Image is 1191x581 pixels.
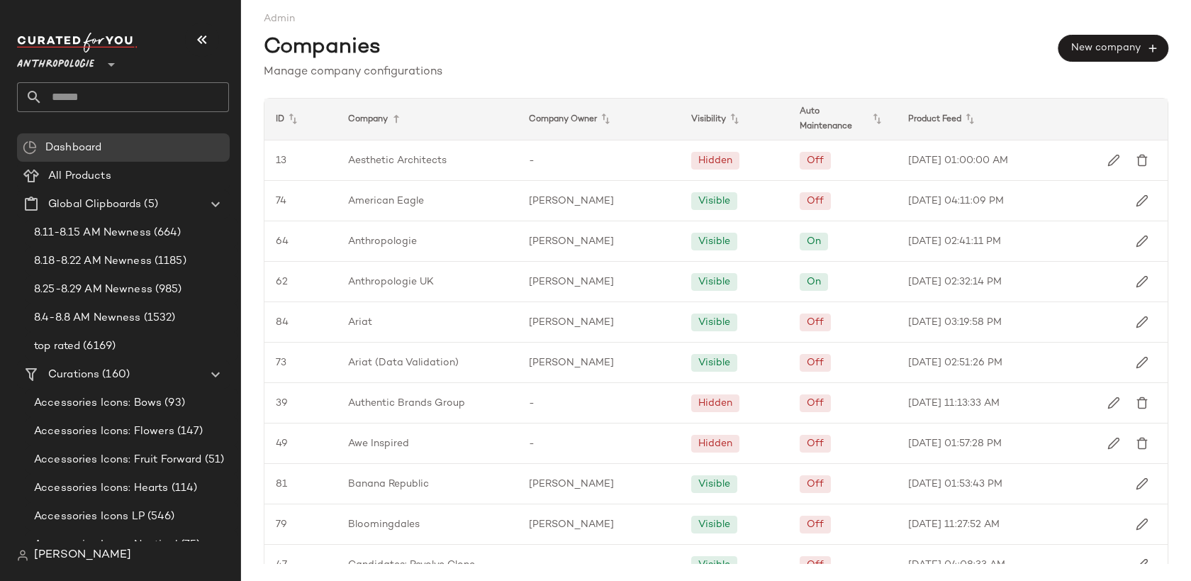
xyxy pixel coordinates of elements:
[276,517,287,532] span: 79
[698,517,730,532] div: Visible
[908,558,1005,572] span: [DATE] 04:08:33 AM
[908,355,1002,370] span: [DATE] 02:51:26 PM
[1107,397,1120,409] img: svg%3e
[680,99,788,140] div: Visibility
[162,395,185,411] span: (93)
[174,424,203,440] span: (147)
[276,436,288,451] span: 49
[276,477,287,492] span: 81
[807,194,824,209] div: Off
[807,355,824,370] div: Off
[1136,194,1148,207] img: svg%3e
[141,310,176,326] span: (1532)
[34,509,145,525] span: Accessories Icons LP
[897,99,1059,140] div: Product Feed
[348,355,459,370] span: Ariat (Data Validation)
[788,99,897,140] div: Auto Maintenance
[34,537,178,553] span: Accessories Icons: Nautical
[276,275,288,289] span: 62
[1107,437,1120,450] img: svg%3e
[348,275,434,289] span: Anthropologie UK
[264,64,1168,81] div: Manage company configurations
[348,436,409,451] span: Awe Inspired
[348,396,465,411] span: Authentic Brands Group
[807,315,824,330] div: Off
[17,33,138,52] img: cfy_white_logo.C9jOOHJF.svg
[34,424,174,440] span: Accessories Icons: Flowers
[152,282,182,298] span: (985)
[1136,518,1148,531] img: svg%3e
[1107,154,1120,167] img: svg%3e
[141,197,157,213] span: (5)
[908,153,1008,168] span: [DATE] 01:00:00 AM
[1136,154,1148,167] img: svg%3e
[807,153,824,168] div: Off
[348,153,447,168] span: Aesthetic Architects
[908,517,1000,532] span: [DATE] 11:27:52 AM
[348,234,417,249] span: Anthropologie
[178,537,201,553] span: (75)
[1136,316,1148,328] img: svg%3e
[34,225,151,241] span: 8.11-8.15 AM Newness
[1136,558,1148,571] img: svg%3e
[807,477,824,492] div: Off
[34,547,131,564] span: [PERSON_NAME]
[807,436,824,451] div: Off
[99,367,130,383] span: (160)
[529,315,614,330] span: [PERSON_NAME]
[276,315,289,330] span: 84
[529,396,535,411] span: -
[518,99,680,140] div: Company Owner
[807,396,824,411] div: Off
[264,32,381,64] span: Companies
[34,395,162,411] span: Accessories Icons: Bows
[908,194,1004,209] span: [DATE] 04:11:09 PM
[152,253,186,270] span: (1185)
[48,197,141,213] span: Global Clipboards
[276,234,289,249] span: 64
[698,275,730,289] div: Visible
[276,558,287,572] span: 47
[348,194,424,209] span: American Eagle
[169,480,198,497] span: (114)
[1136,397,1148,409] img: svg%3e
[348,517,420,532] span: Bloomingdales
[908,436,1002,451] span: [DATE] 01:57:28 PM
[34,338,80,355] span: top rated
[34,480,169,497] span: Accessories Icons: Hearts
[698,396,732,411] div: Hidden
[145,509,175,525] span: (546)
[276,153,286,168] span: 13
[1136,437,1148,450] img: svg%3e
[80,338,116,355] span: (6169)
[908,275,1002,289] span: [DATE] 02:32:14 PM
[529,436,535,451] span: -
[48,168,111,184] span: All Products
[529,558,535,572] span: -
[348,315,372,330] span: Ariat
[17,550,28,561] img: svg%3e
[202,452,225,468] span: (51)
[45,140,101,156] span: Dashboard
[1136,275,1148,288] img: svg%3e
[698,355,730,370] div: Visible
[34,310,141,326] span: 8.4-8.8 AM Newness
[698,558,730,572] div: Visible
[529,194,614,209] span: [PERSON_NAME]
[908,477,1002,492] span: [DATE] 01:53:43 PM
[276,194,286,209] span: 74
[1136,477,1148,490] img: svg%3e
[48,367,99,383] span: Curations
[908,396,1000,411] span: [DATE] 11:13:33 AM
[337,99,518,140] div: Company
[276,355,286,370] span: 73
[698,153,732,168] div: Hidden
[807,517,824,532] div: Off
[908,315,1002,330] span: [DATE] 03:19:58 PM
[529,234,614,249] span: [PERSON_NAME]
[264,99,337,140] div: ID
[1058,35,1168,62] button: New company
[34,253,152,270] span: 8.18-8.22 AM Newness
[529,517,614,532] span: [PERSON_NAME]
[34,452,202,468] span: Accessories Icons: Fruit Forward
